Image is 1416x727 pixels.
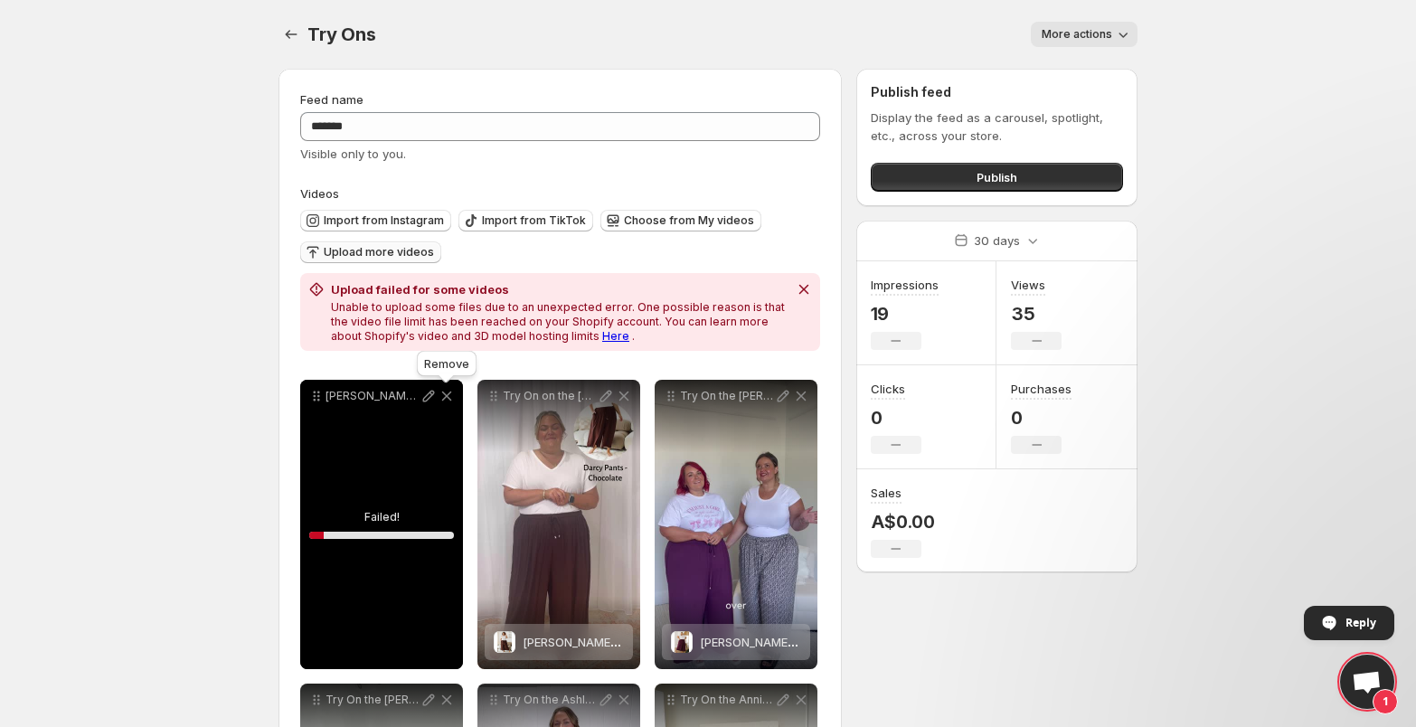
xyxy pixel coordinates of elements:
p: Try On the [PERSON_NAME] Pants in Geo with [PERSON_NAME] [326,693,420,707]
p: [PERSON_NAME] Dress_Black_Try On_Studio_Annika_MOF edit 1 captions.MOV [326,389,420,403]
p: Try On the [PERSON_NAME] Pants with [PERSON_NAME] & [PERSON_NAME] [680,389,774,403]
button: Publish [871,163,1123,192]
span: [PERSON_NAME] Pants 2.0 - [PERSON_NAME] [700,635,952,649]
span: Videos [300,186,339,201]
p: Try On on the [PERSON_NAME] Pants in Chocolate with [PERSON_NAME] [503,389,597,403]
h3: Sales [871,484,902,502]
h2: Publish feed [871,83,1123,101]
span: [PERSON_NAME] Pants - Chocolate [523,635,721,649]
button: Choose from My videos [600,210,761,231]
p: Try On the Annika Dress with [PERSON_NAME] & [PERSON_NAME] [680,693,774,707]
button: Upload more videos [300,241,441,263]
button: Settings [278,22,304,47]
p: 0 [1011,407,1071,429]
button: Dismiss notification [791,277,817,302]
span: Try Ons [307,24,376,45]
p: Unable to upload some files due to an unexpected error. One possible reason is that the video fil... [331,300,788,344]
p: Display the feed as a carousel, spotlight, etc., across your store. [871,109,1123,145]
p: Try On the Ashleigh Dress with [PERSON_NAME] [503,693,597,707]
button: Import from TikTok [458,210,593,231]
div: Try On the [PERSON_NAME] Pants with [PERSON_NAME] & [PERSON_NAME]Darcy Pants 2.0 - Berry[PERSON_N... [655,380,817,669]
span: Import from Instagram [324,213,444,228]
a: Here [602,329,629,343]
span: 1 [1373,689,1398,714]
span: More actions [1042,27,1112,42]
h3: Views [1011,276,1045,294]
button: More actions [1031,22,1138,47]
p: A$0.00 [871,511,935,533]
span: Feed name [300,92,363,107]
p: 35 [1011,303,1062,325]
span: Publish [977,168,1017,186]
span: Reply [1345,607,1376,638]
span: Upload more videos [324,245,434,260]
span: Choose from My videos [624,213,754,228]
h3: Impressions [871,276,939,294]
div: Try On on the [PERSON_NAME] Pants in Chocolate with [PERSON_NAME]Darcy Pants - Chocolate[PERSON_N... [477,380,640,669]
h3: Clicks [871,380,905,398]
p: 0 [871,407,921,429]
span: Visible only to you. [300,146,406,161]
a: Open chat [1340,655,1394,709]
p: 30 days [974,231,1020,250]
button: Import from Instagram [300,210,451,231]
h3: Purchases [1011,380,1071,398]
span: Import from TikTok [482,213,586,228]
h2: Upload failed for some videos [331,280,788,298]
p: 19 [871,303,939,325]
